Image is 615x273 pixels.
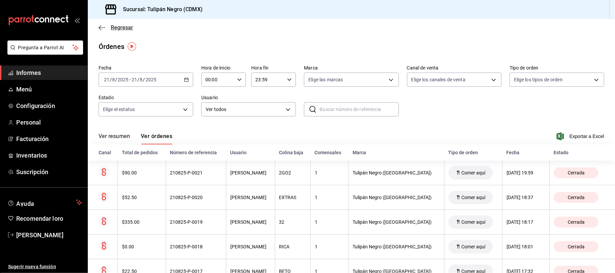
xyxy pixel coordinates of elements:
font: Facturación [16,135,49,142]
font: Colina baja [279,150,303,155]
font: Tulipán Negro ([GEOGRAPHIC_DATA]) [353,170,432,175]
font: / [115,77,117,82]
font: [PERSON_NAME] [230,219,266,225]
font: 1 [315,244,317,249]
font: Canal de venta [407,65,439,71]
input: -- [140,77,143,82]
font: Exportar a Excel [569,134,604,139]
font: Cerrada [568,244,585,249]
font: Inventarios [16,152,47,159]
font: Usuario [230,150,247,155]
font: / [137,77,139,82]
font: Elige los canales de venta [411,77,465,82]
font: / [110,77,112,82]
font: Comer aquí [462,195,486,200]
font: Tulipán Negro ([GEOGRAPHIC_DATA]) [353,219,432,225]
font: 210825-P-0018 [170,244,203,249]
font: Estado [554,150,569,155]
font: Elige los tipos de orden [514,77,563,82]
input: ---- [117,77,129,82]
font: RICA [279,244,290,249]
font: Fecha [507,150,520,155]
font: Hora fin [251,65,268,71]
button: Pregunta a Parrot AI [7,40,83,55]
font: Cerrada [568,219,585,225]
div: pestañas de navegación [99,133,172,144]
font: Usuario [201,95,218,101]
font: Ver todos [206,107,226,112]
input: -- [104,77,110,82]
font: / [143,77,145,82]
font: Total de pedidos [122,150,158,155]
font: Personal [16,119,41,126]
font: Ver resumen [99,133,130,139]
img: Marcador de información sobre herramientas [128,42,136,51]
font: Ayuda [16,200,34,207]
font: 210825-P-0019 [170,219,203,225]
font: Regresar [111,24,133,31]
font: Marca [304,65,318,71]
button: Exportar a Excel [558,132,604,140]
font: [PERSON_NAME] [230,170,266,175]
input: -- [112,77,115,82]
font: $90.00 [122,170,137,175]
font: Comensales [314,150,341,155]
font: [DATE] 19:59 [507,170,533,175]
font: Canal [99,150,111,155]
font: $52.50 [122,195,137,200]
font: Fecha [99,65,112,71]
font: Número de referencia [170,150,217,155]
font: 1 [315,219,317,225]
font: Ver órdenes [141,133,172,139]
font: 210825-P-0020 [170,195,203,200]
font: Tulipán Negro ([GEOGRAPHIC_DATA]) [353,195,432,200]
font: 1 [315,170,317,175]
font: 1 [315,195,317,200]
font: Sugerir nueva función [8,264,56,269]
font: $0.00 [122,244,134,249]
font: Recomendar loro [16,215,63,222]
input: ---- [145,77,157,82]
font: Pregunta a Parrot AI [18,45,64,50]
font: Comer aquí [462,244,486,249]
font: 210825-P-0021 [170,170,203,175]
button: abrir_cajón_menú [74,18,80,23]
font: [PERSON_NAME] [16,231,63,239]
font: 32 [279,219,285,225]
font: Hora de inicio [201,65,230,71]
font: [DATE] 18:17 [507,219,533,225]
input: -- [131,77,137,82]
font: EXTRAS [279,195,297,200]
font: Estado [99,95,114,101]
font: Cerrada [568,170,585,175]
font: Elige las marcas [308,77,343,82]
font: [PERSON_NAME] [230,195,266,200]
font: Configuración [16,102,55,109]
font: Tipo de orden [510,65,539,71]
font: 2GO2 [279,170,291,175]
font: Tipo de orden [449,150,478,155]
font: Elige el estatus [103,107,135,112]
a: Pregunta a Parrot AI [5,49,83,56]
font: - [129,77,131,82]
font: [DATE] 18:01 [507,244,533,249]
font: Tulipán Negro ([GEOGRAPHIC_DATA]) [353,244,432,249]
font: $335.00 [122,219,139,225]
font: Menú [16,86,32,93]
input: Buscar número de referencia [319,103,399,116]
font: Comer aquí [462,170,486,175]
font: Cerrada [568,195,585,200]
font: Informes [16,69,41,76]
font: [DATE] 18:37 [507,195,533,200]
font: Sucursal: Tulipán Negro (CDMX) [123,6,203,12]
font: Marca [353,150,366,155]
button: Regresar [99,24,133,31]
font: Comer aquí [462,219,486,225]
font: [PERSON_NAME] [230,244,266,249]
font: Suscripción [16,168,48,175]
font: Órdenes [99,43,124,51]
